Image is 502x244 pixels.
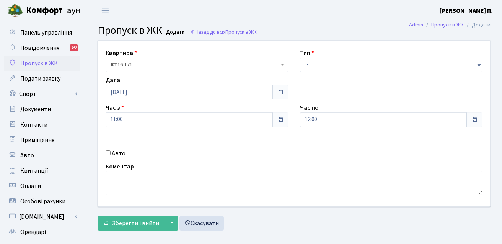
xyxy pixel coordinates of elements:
[225,28,257,36] span: Пропуск в ЖК
[106,103,124,112] label: Час з
[440,6,493,15] a: [PERSON_NAME] П.
[20,44,59,52] span: Повідомлення
[20,74,60,83] span: Подати заявку
[96,4,115,17] button: Переключити навігацію
[409,21,423,29] a: Admin
[431,21,464,29] a: Пропуск в ЖК
[398,17,502,33] nav: breadcrumb
[20,136,54,144] span: Приміщення
[106,76,120,85] label: Дата
[20,151,34,160] span: Авто
[20,197,65,206] span: Особові рахунки
[20,105,51,114] span: Документи
[70,44,78,51] div: 50
[4,40,80,56] a: Повідомлення50
[4,132,80,148] a: Приміщення
[4,117,80,132] a: Контакти
[20,120,47,129] span: Контакти
[4,71,80,86] a: Подати заявку
[300,103,319,112] label: Час по
[26,4,80,17] span: Таун
[440,7,493,15] b: [PERSON_NAME] П.
[4,102,80,117] a: Документи
[4,194,80,209] a: Особові рахунки
[98,216,164,231] button: Зберегти і вийти
[4,178,80,194] a: Оплати
[4,224,80,240] a: Орендарі
[112,219,159,228] span: Зберегти і вийти
[26,4,63,16] b: Комфорт
[300,48,314,58] label: Тип
[4,86,80,102] a: Спорт
[4,209,80,224] a: [DOMAIN_NAME]
[20,28,72,37] span: Панель управління
[111,61,117,69] b: КТ
[106,162,134,171] label: Коментар
[98,23,162,38] span: Пропуск в ЖК
[111,61,279,69] span: <b>КТ</b>&nbsp;&nbsp;&nbsp;&nbsp;16-171
[4,163,80,178] a: Квитанції
[8,3,23,18] img: logo.png
[4,25,80,40] a: Панель управління
[464,21,491,29] li: Додати
[4,56,80,71] a: Пропуск в ЖК
[4,148,80,163] a: Авто
[190,28,257,36] a: Назад до всіхПропуск в ЖК
[165,29,187,36] small: Додати .
[179,216,224,231] a: Скасувати
[106,48,137,58] label: Квартира
[20,59,58,68] span: Пропуск в ЖК
[20,228,46,236] span: Орендарі
[112,149,125,158] label: Авто
[20,167,48,175] span: Квитанції
[106,58,288,72] span: <b>КТ</b>&nbsp;&nbsp;&nbsp;&nbsp;16-171
[20,182,41,190] span: Оплати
